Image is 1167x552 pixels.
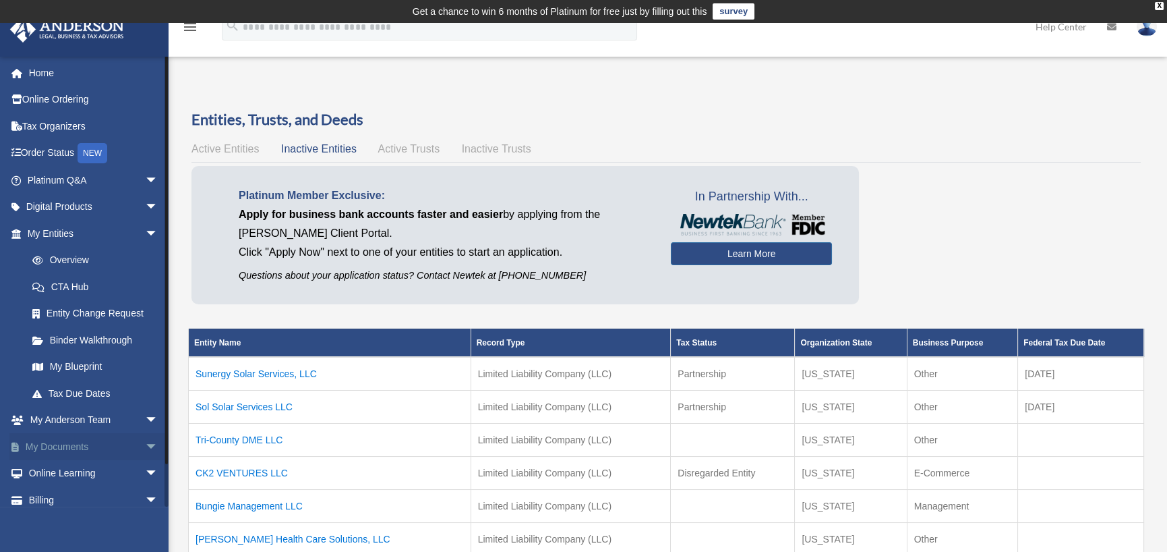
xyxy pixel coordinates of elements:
[19,380,172,407] a: Tax Due Dates
[189,489,471,522] td: Bungie Management LLC
[145,194,172,221] span: arrow_drop_down
[182,19,198,35] i: menu
[471,489,671,522] td: Limited Liability Company (LLC)
[378,143,440,155] span: Active Trusts
[9,140,179,167] a: Order StatusNEW
[678,214,825,236] img: NewtekBankLogoSM.png
[1018,357,1144,391] td: [DATE]
[671,242,832,265] a: Learn More
[9,220,172,247] a: My Entitiesarrow_drop_down
[239,243,651,262] p: Click "Apply Now" next to one of your entities to start an application.
[145,433,172,461] span: arrow_drop_down
[1018,329,1144,357] th: Federal Tax Due Date
[9,167,179,194] a: Platinum Q&Aarrow_drop_down
[182,24,198,35] a: menu
[795,456,907,489] td: [US_STATE]
[9,194,179,221] a: Digital Productsarrow_drop_down
[907,390,1018,423] td: Other
[471,357,671,391] td: Limited Liability Company (LLC)
[413,3,707,20] div: Get a chance to win 6 months of Platinum for free just by filling out this
[795,390,907,423] td: [US_STATE]
[239,205,651,243] p: by applying from the [PERSON_NAME] Client Portal.
[9,86,179,113] a: Online Ordering
[145,407,172,435] span: arrow_drop_down
[671,390,795,423] td: Partnership
[471,423,671,456] td: Limited Liability Company (LLC)
[19,300,172,327] a: Entity Change Request
[671,456,795,489] td: Disregarded Entity
[671,357,795,391] td: Partnership
[462,143,531,155] span: Inactive Trusts
[1137,17,1157,36] img: User Pic
[9,460,179,487] a: Online Learningarrow_drop_down
[19,247,165,274] a: Overview
[671,186,832,208] span: In Partnership With...
[907,357,1018,391] td: Other
[145,167,172,194] span: arrow_drop_down
[191,143,259,155] span: Active Entities
[471,456,671,489] td: Limited Liability Company (LLC)
[6,16,128,43] img: Anderson Advisors Platinum Portal
[145,220,172,248] span: arrow_drop_down
[9,407,179,434] a: My Anderson Teamarrow_drop_down
[795,489,907,522] td: [US_STATE]
[9,59,179,86] a: Home
[795,423,907,456] td: [US_STATE]
[239,209,503,220] span: Apply for business bank accounts faster and easier
[19,327,172,354] a: Binder Walkthrough
[795,329,907,357] th: Organization State
[191,109,1141,130] h3: Entities, Trusts, and Deeds
[78,143,107,163] div: NEW
[9,433,179,460] a: My Documentsarrow_drop_down
[189,329,471,357] th: Entity Name
[189,357,471,391] td: Sunergy Solar Services, LLC
[19,273,172,300] a: CTA Hub
[795,357,907,391] td: [US_STATE]
[471,390,671,423] td: Limited Liability Company (LLC)
[239,267,651,284] p: Questions about your application status? Contact Newtek at [PHONE_NUMBER]
[9,487,179,514] a: Billingarrow_drop_down
[907,489,1018,522] td: Management
[671,329,795,357] th: Tax Status
[19,354,172,381] a: My Blueprint
[189,456,471,489] td: CK2 VENTURES LLC
[713,3,754,20] a: survey
[471,329,671,357] th: Record Type
[189,390,471,423] td: Sol Solar Services LLC
[1018,390,1144,423] td: [DATE]
[1155,2,1164,10] div: close
[9,113,179,140] a: Tax Organizers
[907,456,1018,489] td: E-Commerce
[281,143,357,155] span: Inactive Entities
[239,186,651,205] p: Platinum Member Exclusive:
[225,18,240,33] i: search
[145,487,172,514] span: arrow_drop_down
[145,460,172,488] span: arrow_drop_down
[189,423,471,456] td: Tri-County DME LLC
[907,423,1018,456] td: Other
[907,329,1018,357] th: Business Purpose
